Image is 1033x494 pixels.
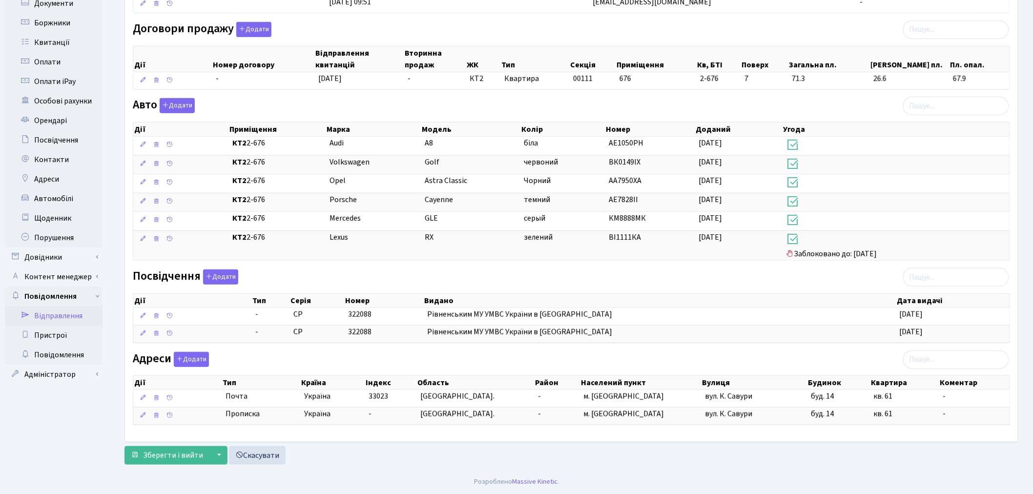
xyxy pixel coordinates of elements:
[903,97,1009,115] input: Пошук...
[538,391,541,402] span: -
[348,309,372,320] span: 322088
[232,194,247,205] b: КТ2
[702,376,807,390] th: Вулиця
[232,175,247,186] b: КТ2
[699,175,722,186] span: [DATE]
[293,327,303,337] span: СР
[811,391,834,402] span: буд. 14
[5,306,103,326] a: Відправлення
[143,450,203,461] span: Зберегти і вийти
[133,269,238,285] label: Посвідчення
[900,327,923,337] span: [DATE]
[699,194,722,205] span: [DATE]
[5,52,103,72] a: Оплати
[786,232,1006,259] span: Заблоковано до: [DATE]
[203,269,238,285] button: Посвідчення
[504,73,565,84] span: Квартира
[873,73,946,84] span: 26.6
[744,73,784,84] span: 7
[229,446,286,465] a: Скасувати
[423,294,896,308] th: Видано
[234,20,271,37] a: Додати
[5,365,103,384] a: Адміністратор
[425,232,434,243] span: RX
[369,409,372,419] span: -
[807,376,870,390] th: Будинок
[900,309,923,320] span: [DATE]
[534,376,580,390] th: Район
[788,46,870,72] th: Загальна пл.
[232,232,247,243] b: КТ2
[133,46,212,72] th: Дії
[365,376,416,390] th: Індекс
[304,409,361,420] span: Україна
[133,123,228,136] th: Дії
[950,46,1010,72] th: Пл. опал.
[584,409,664,419] span: м. [GEOGRAPHIC_DATA]
[943,409,946,419] span: -
[524,175,551,186] span: Чорний
[792,73,866,84] span: 71.3
[212,46,314,72] th: Номер договору
[580,376,702,390] th: Населений пункт
[811,409,834,419] span: буд. 14
[609,157,641,167] span: ВК0149ІХ
[741,46,788,72] th: Поверх
[232,138,247,148] b: КТ2
[609,138,644,148] span: АЕ1050РН
[5,345,103,365] a: Повідомлення
[512,476,558,487] a: Massive Kinetic
[232,194,322,206] span: 2-676
[425,213,438,224] span: GLE
[903,268,1009,287] input: Пошук...
[5,72,103,91] a: Оплати iPay
[5,267,103,287] a: Контент менеджер
[524,213,546,224] span: серый
[174,352,209,367] button: Адреси
[699,213,722,224] span: [DATE]
[869,46,950,72] th: [PERSON_NAME] пл.
[404,46,466,72] th: Вторинна продаж
[5,33,103,52] a: Квитанції
[133,294,251,308] th: Дії
[939,376,1010,390] th: Коментар
[300,376,365,390] th: Країна
[232,213,322,224] span: 2-676
[5,189,103,208] a: Автомобілі
[420,409,495,419] span: [GEOGRAPHIC_DATA].
[222,376,300,390] th: Тип
[5,13,103,33] a: Боржники
[5,326,103,345] a: Пристрої
[330,175,346,186] span: Opel
[609,175,642,186] span: АА7950ХА
[157,97,195,114] a: Додати
[348,327,372,337] span: 322088
[699,138,722,148] span: [DATE]
[330,194,357,205] span: Porsche
[953,73,1006,84] span: 67.9
[470,73,496,84] span: КТ2
[605,123,695,136] th: Номер
[5,111,103,130] a: Орендарі
[896,294,1010,308] th: Дата видачі
[538,409,541,419] span: -
[133,22,271,37] label: Договори продажу
[330,213,361,224] span: Mercedes
[425,157,440,167] span: Golf
[425,194,454,205] span: Cayenne
[427,309,612,320] span: Рівненським МУ УМВС України в [GEOGRAPHIC_DATA]
[408,73,411,84] span: -
[232,157,247,167] b: КТ2
[226,391,248,402] span: Почта
[318,73,342,84] span: [DATE]
[609,213,646,224] span: КМ8888МК
[420,391,495,402] span: [GEOGRAPHIC_DATA].
[609,232,641,243] span: ВІ1111КА
[524,232,553,243] span: зелений
[344,294,423,308] th: Номер
[699,157,722,167] span: [DATE]
[466,46,501,72] th: ЖК
[700,73,737,84] span: 2-676
[425,138,434,148] span: A8
[216,73,219,84] span: -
